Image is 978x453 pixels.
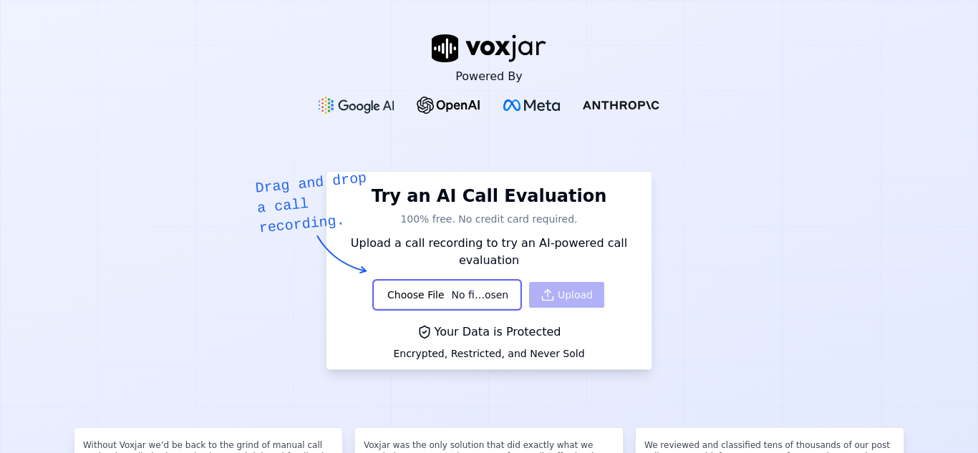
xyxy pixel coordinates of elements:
div: Your Data is Protected [393,323,584,341]
p: Powered By [455,68,523,85]
img: Meta Logo [503,99,560,111]
input: Upload a call recording [374,281,521,310]
p: 100% free. No credit card required. [335,212,642,226]
h1: Try an AI Call Evaluation [335,185,642,208]
img: Google gemini Logo [319,97,394,114]
img: OpenAI Logo [417,97,480,114]
img: voxjar logo [432,34,546,62]
p: Upload a call recording to try an AI-powered call evaluation [335,235,642,269]
div: Encrypted, Restricted, and Never Sold [393,346,584,361]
